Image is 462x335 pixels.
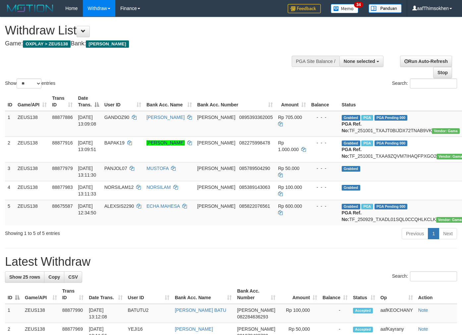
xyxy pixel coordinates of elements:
[104,140,125,145] span: BAPAK19
[78,203,96,215] span: [DATE] 12:34:50
[15,181,49,200] td: ZEUS138
[5,79,55,88] label: Show entries
[278,140,299,152] span: Rp 1.000.000
[5,24,301,37] h1: Withdraw List
[75,92,101,111] th: Date Trans.: activate to sort column descending
[237,314,268,319] span: Copy 082284636293 to clipboard
[86,40,129,48] span: [PERSON_NAME]
[15,200,49,225] td: ZEUS138
[104,203,134,209] span: ALEXSIS2290
[86,304,125,323] td: [DATE] 13:12:08
[5,92,15,111] th: ID
[439,228,457,239] a: Next
[416,285,457,304] th: Action
[52,140,73,145] span: 88877916
[197,185,235,190] span: [PERSON_NAME]
[353,308,373,313] span: Accepted
[44,271,64,283] a: Copy
[311,165,336,172] div: - - -
[144,92,195,111] th: Bank Acc. Name: activate to sort column ascending
[15,92,49,111] th: Game/API: activate to sort column ascending
[428,228,439,239] a: 1
[5,40,301,47] h4: Game: Bank:
[125,285,172,304] th: User ID: activate to sort column ascending
[342,204,360,209] span: Grabbed
[5,227,188,237] div: Showing 1 to 5 of 5 entries
[288,4,321,13] img: Feedback.jpg
[175,326,213,332] a: [PERSON_NAME]
[48,274,60,280] span: Copy
[275,92,309,111] th: Amount: activate to sort column ascending
[86,285,125,304] th: Date Trans.: activate to sort column ascending
[146,203,180,209] a: ECHA MAHESA
[432,128,460,134] span: Vendor URL: https://trx31.1velocity.biz
[146,185,171,190] a: NORSILAM
[15,137,49,162] td: ZEUS138
[15,111,49,137] td: ZEUS138
[52,115,73,120] span: 88877886
[375,115,408,121] span: PGA Pending
[197,166,235,171] span: [PERSON_NAME]
[342,115,360,121] span: Grabbed
[342,121,362,133] b: PGA Ref. No:
[22,285,60,304] th: Game/API: activate to sort column ascending
[68,274,78,280] span: CSV
[104,185,134,190] span: NORSILAM12
[9,274,40,280] span: Show 25 rows
[60,304,87,323] td: 88877990
[339,56,383,67] button: None selected
[23,40,71,48] span: OXPLAY > ZEUS138
[361,204,373,209] span: Marked by aafpengsreynich
[5,162,15,181] td: 3
[15,162,49,181] td: ZEUS138
[320,304,350,323] td: -
[239,185,270,190] span: Copy 085389143063 to clipboard
[320,285,350,304] th: Balance: activate to sort column ascending
[104,115,129,120] span: GANDOZ90
[237,307,275,313] span: [PERSON_NAME]
[378,285,416,304] th: Op: activate to sort column ascending
[5,3,55,13] img: MOTION_logo.png
[52,203,73,209] span: 88675587
[5,285,22,304] th: ID: activate to sort column descending
[49,92,75,111] th: Trans ID: activate to sort column ascending
[64,271,82,283] a: CSV
[278,304,320,323] td: Rp 100,000
[369,4,402,13] img: panduan.png
[278,285,320,304] th: Amount: activate to sort column ascending
[195,92,275,111] th: Bank Acc. Number: activate to sort column ascending
[22,304,60,323] td: ZEUS138
[78,115,96,127] span: [DATE] 13:09:08
[392,271,457,281] label: Search:
[197,203,235,209] span: [PERSON_NAME]
[175,307,226,313] a: [PERSON_NAME] BATU
[239,140,270,145] span: Copy 082275998478 to clipboard
[375,140,408,146] span: PGA Pending
[331,4,359,13] img: Button%20Memo.svg
[5,271,44,283] a: Show 25 rows
[278,203,302,209] span: Rp 600.000
[278,166,300,171] span: Rp 50.000
[5,111,15,137] td: 1
[278,185,302,190] span: Rp 100.000
[344,59,375,64] span: None selected
[400,56,452,67] a: Run Auto-Refresh
[418,326,428,332] a: Note
[17,79,41,88] select: Showentries
[5,137,15,162] td: 2
[392,79,457,88] label: Search:
[239,166,270,171] span: Copy 085789504290 to clipboard
[104,166,127,171] span: PANJOL07
[354,2,363,8] span: 34
[402,228,428,239] a: Previous
[125,304,172,323] td: BATUTU2
[78,185,96,196] span: [DATE] 13:11:33
[311,203,336,209] div: - - -
[342,210,362,222] b: PGA Ref. No:
[361,140,373,146] span: Marked by aafanarl
[197,140,235,145] span: [PERSON_NAME]
[311,140,336,146] div: - - -
[52,166,73,171] span: 88877979
[342,140,360,146] span: Grabbed
[375,204,408,209] span: PGA Pending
